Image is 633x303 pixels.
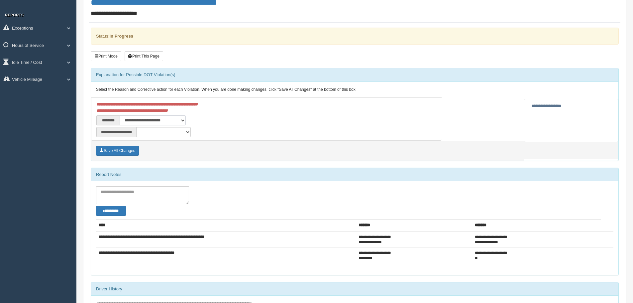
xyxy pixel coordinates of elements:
div: Driver History [91,282,618,296]
button: Print Mode [91,51,121,61]
div: Status: [91,28,619,45]
button: Print This Page [125,51,163,61]
div: Report Notes [91,168,618,181]
div: Select the Reason and Corrective action for each Violation. When you are done making changes, cli... [91,82,618,98]
button: Save [96,146,139,156]
div: Explanation for Possible DOT Violation(s) [91,68,618,81]
strong: In Progress [109,34,133,39]
button: Change Filter Options [96,206,126,216]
